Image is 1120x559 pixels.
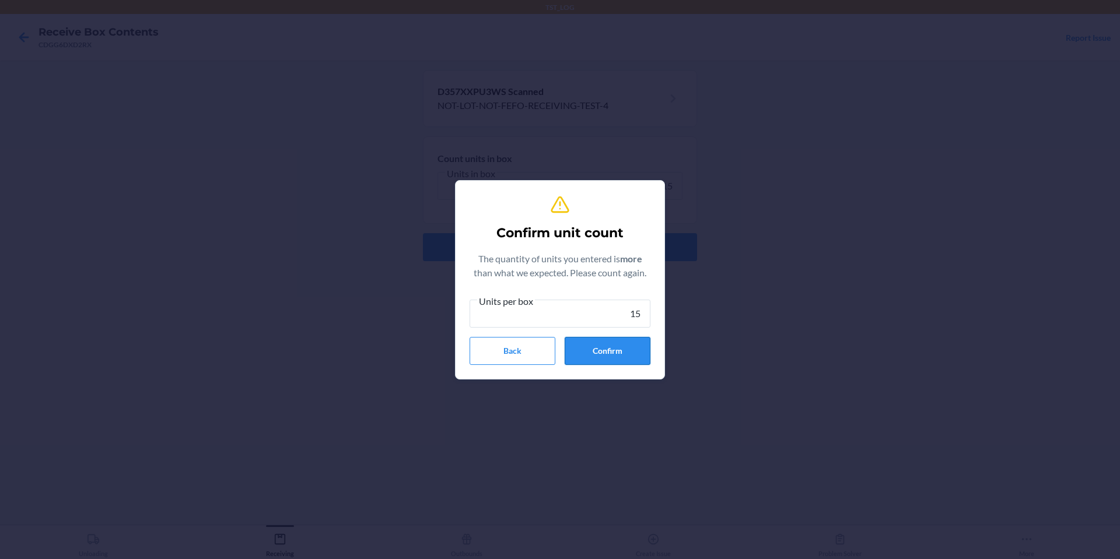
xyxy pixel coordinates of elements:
input: Units per box [470,300,650,328]
h2: Confirm unit count [496,224,624,242]
p: The quantity of units you entered is than what we expected. Please count again. [470,252,650,280]
span: Units per box [477,296,535,307]
button: Back [470,337,555,365]
b: more [620,253,642,264]
button: Confirm [565,337,650,365]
